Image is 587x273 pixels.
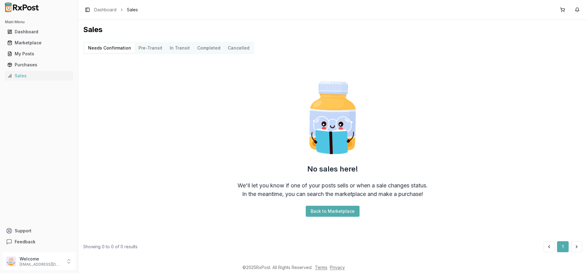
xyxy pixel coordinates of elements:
[315,265,327,270] a: Terms
[238,181,428,190] div: We'll let you know if one of your posts sells or when a sale changes status.
[7,62,71,68] div: Purchases
[2,236,76,247] button: Feedback
[83,244,138,250] div: Showing 0 to 0 of 0 results
[2,71,76,81] button: Sales
[7,73,71,79] div: Sales
[94,7,138,13] nav: breadcrumb
[224,43,253,53] button: Cancelled
[5,48,73,59] a: My Posts
[293,79,372,157] img: Smart Pill Bottle
[330,265,345,270] a: Privacy
[166,43,194,53] button: In Transit
[7,40,71,46] div: Marketplace
[2,27,76,37] button: Dashboard
[2,49,76,59] button: My Posts
[20,262,62,267] p: [EMAIL_ADDRESS][DOMAIN_NAME]
[15,239,35,245] span: Feedback
[84,43,135,53] button: Needs Confirmation
[135,43,166,53] button: Pre-Transit
[5,26,73,37] a: Dashboard
[5,70,73,81] a: Sales
[127,7,138,13] span: Sales
[194,43,224,53] button: Completed
[2,225,76,236] button: Support
[6,256,16,266] img: User avatar
[2,2,42,12] img: RxPost Logo
[83,25,582,35] h1: Sales
[2,38,76,48] button: Marketplace
[7,51,71,57] div: My Posts
[307,164,358,174] h2: No sales here!
[2,60,76,70] button: Purchases
[242,190,423,198] div: In the meantime, you can search the marketplace and make a purchase!
[557,241,569,252] button: 1
[5,59,73,70] a: Purchases
[5,20,73,24] h2: Main Menu
[7,29,71,35] div: Dashboard
[5,37,73,48] a: Marketplace
[20,256,62,262] p: Welcome
[94,7,116,13] a: Dashboard
[306,206,360,217] button: Back to Marketplace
